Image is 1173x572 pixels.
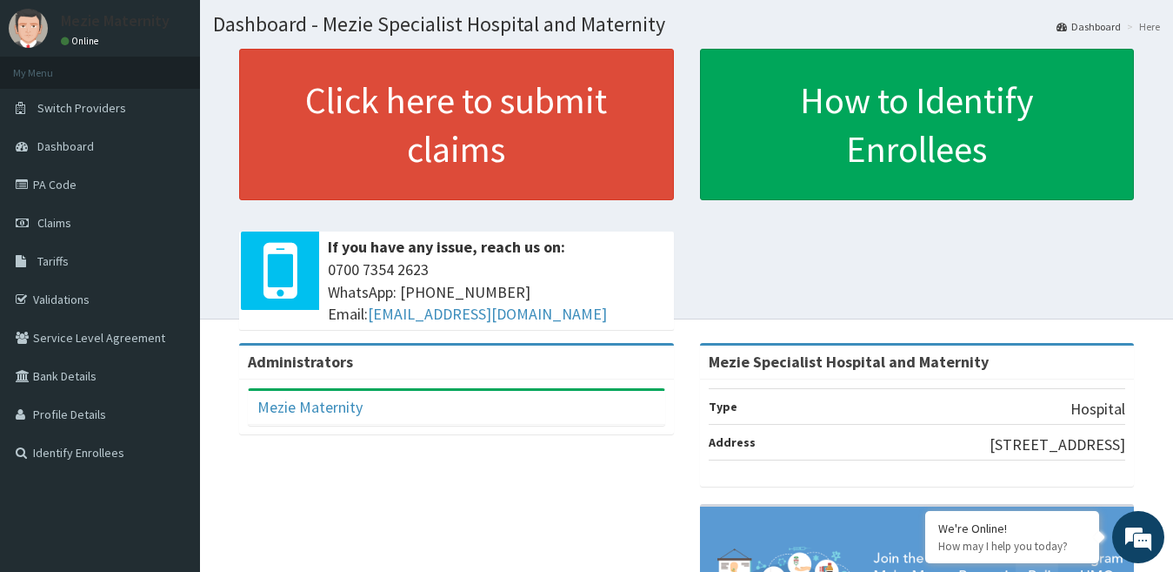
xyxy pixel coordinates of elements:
p: Hospital [1070,398,1125,421]
a: Dashboard [1056,19,1121,34]
a: Click here to submit claims [239,49,674,200]
b: Type [709,399,737,414]
b: Address [709,434,756,450]
h1: Dashboard - Mezie Specialist Hospital and Maternity [213,13,1160,36]
span: 0700 7354 2623 WhatsApp: [PHONE_NUMBER] Email: [328,259,665,326]
span: Switch Providers [37,100,126,116]
a: Online [61,35,103,47]
div: We're Online! [938,521,1086,536]
span: Tariffs [37,253,69,269]
a: [EMAIL_ADDRESS][DOMAIN_NAME] [368,304,607,324]
img: User Image [9,9,48,48]
span: Claims [37,215,71,231]
b: If you have any issue, reach us on: [328,237,565,257]
a: Mezie Maternity [257,397,363,417]
li: Here [1123,19,1160,34]
a: How to Identify Enrollees [700,49,1135,200]
p: Mezie Maternity [61,13,170,29]
b: Administrators [248,352,353,372]
strong: Mezie Specialist Hospital and Maternity [709,352,989,372]
p: How may I help you today? [938,539,1086,554]
p: [STREET_ADDRESS] [990,434,1125,456]
span: Dashboard [37,138,94,154]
